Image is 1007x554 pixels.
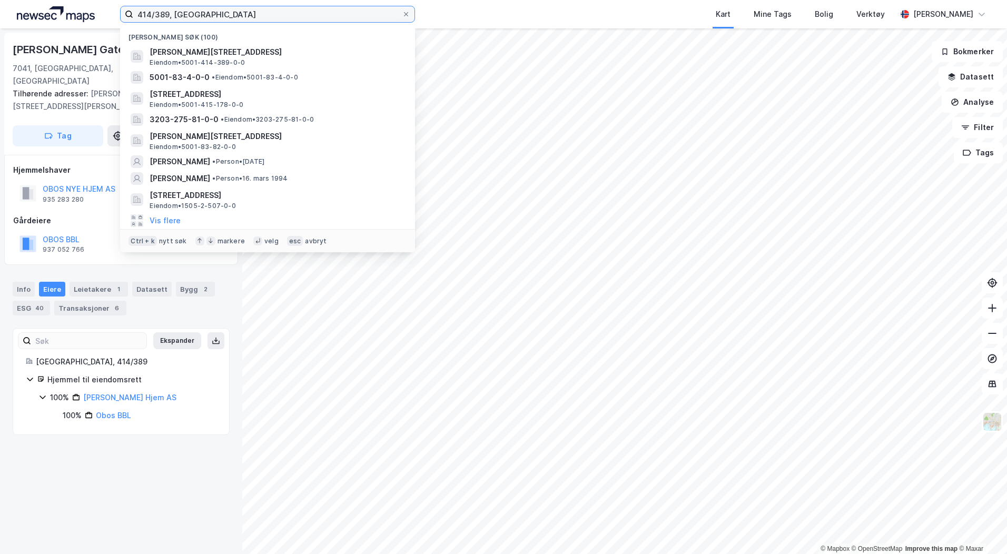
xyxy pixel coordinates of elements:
span: Eiendom • 1505-2-507-0-0 [150,202,235,210]
button: Analyse [942,92,1003,113]
span: • [212,174,215,182]
span: Person • 16. mars 1994 [212,174,288,183]
div: Hjemmel til eiendomsrett [47,373,216,386]
div: markere [218,237,245,245]
div: [PERSON_NAME] Gate [STREET_ADDRESS][PERSON_NAME][PERSON_NAME] [13,87,221,113]
button: Filter [952,117,1003,138]
div: 6 [112,303,122,313]
span: Eiendom • 5001-83-82-0-0 [150,143,235,151]
input: Søk på adresse, matrikkel, gårdeiere, leietakere eller personer [133,6,402,22]
div: 1 [113,284,124,294]
div: 100% [63,409,82,422]
span: [PERSON_NAME] [150,155,210,168]
a: Mapbox [821,545,850,552]
span: 3203-275-81-0-0 [150,113,219,126]
div: Bygg [176,282,215,296]
img: logo.a4113a55bc3d86da70a041830d287a7e.svg [17,6,95,22]
span: Eiendom • 5001-414-389-0-0 [150,58,245,67]
a: Improve this map [905,545,957,552]
div: esc [287,236,303,246]
div: [PERSON_NAME] [913,8,973,21]
span: [STREET_ADDRESS] [150,189,402,202]
div: 100% [50,391,69,404]
div: 2 [200,284,211,294]
button: Ekspander [153,332,201,349]
div: Verktøy [856,8,885,21]
button: Tag [13,125,103,146]
div: Mine Tags [754,8,792,21]
button: Bokmerker [932,41,1003,62]
span: Eiendom • 5001-415-178-0-0 [150,101,243,109]
div: nytt søk [159,237,187,245]
button: Vis flere [150,214,181,227]
div: Gårdeiere [13,214,229,227]
div: Info [13,282,35,296]
span: [STREET_ADDRESS] [150,88,402,101]
div: Datasett [132,282,172,296]
div: ESG [13,301,50,315]
a: OpenStreetMap [852,545,903,552]
span: 5001-83-4-0-0 [150,71,210,84]
div: 7041, [GEOGRAPHIC_DATA], [GEOGRAPHIC_DATA] [13,62,145,87]
div: Hjemmelshaver [13,164,229,176]
span: [PERSON_NAME] [150,172,210,185]
div: Kontrollprogram for chat [954,503,1007,554]
div: Eiere [39,282,65,296]
span: Tilhørende adresser: [13,89,91,98]
input: Søk [31,333,146,349]
span: [PERSON_NAME][STREET_ADDRESS] [150,46,402,58]
span: Person • [DATE] [212,157,264,166]
span: Eiendom • 5001-83-4-0-0 [212,73,298,82]
span: Eiendom • 3203-275-81-0-0 [221,115,314,124]
div: 935 283 280 [43,195,84,204]
span: • [221,115,224,123]
div: [PERSON_NAME] Gate 1a [13,41,140,58]
div: [PERSON_NAME] søk (100) [120,25,415,44]
span: • [212,73,215,81]
div: Leietakere [70,282,128,296]
div: [GEOGRAPHIC_DATA], 414/389 [36,355,216,368]
span: [PERSON_NAME][STREET_ADDRESS] [150,130,402,143]
div: Bolig [815,8,833,21]
div: Transaksjoner [54,301,126,315]
button: Datasett [939,66,1003,87]
div: 937 052 766 [43,245,84,254]
div: velg [264,237,279,245]
div: 40 [33,303,46,313]
button: Tags [954,142,1003,163]
span: • [212,157,215,165]
div: Kart [716,8,730,21]
div: avbryt [305,237,327,245]
a: Obos BBL [96,411,131,420]
a: [PERSON_NAME] Hjem AS [83,393,176,402]
iframe: Chat Widget [954,503,1007,554]
div: Ctrl + k [129,236,157,246]
img: Z [982,412,1002,432]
